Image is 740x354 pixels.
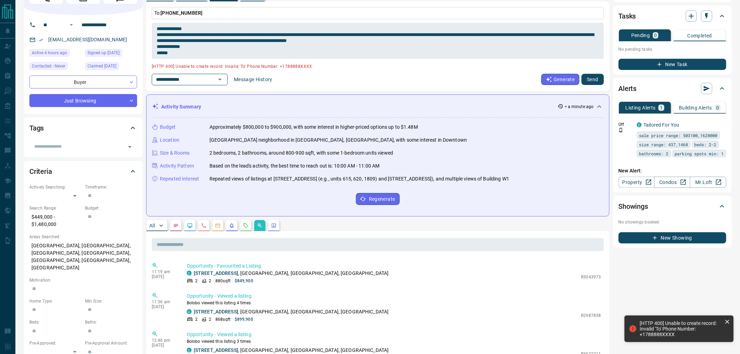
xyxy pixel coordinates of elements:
[160,162,194,170] p: Activity Pattern
[85,49,137,59] div: Sun Sep 29 2024
[194,347,238,353] a: [STREET_ADDRESS]
[619,80,726,97] div: Alerts
[29,205,81,211] p: Search Range:
[695,141,717,148] span: beds: 2-2
[631,33,650,38] p: Pending
[187,348,192,353] div: condos.ca
[29,277,137,283] p: Motivation:
[187,292,601,300] p: Opportunity - Viewed a listing
[215,278,230,284] p: 880 sqft
[160,123,176,131] p: Budget
[582,74,604,85] button: Send
[235,278,253,284] p: $849,900
[619,59,726,70] button: New Task
[209,149,393,157] p: 2 bedrooms, 2 bathrooms, around 800-900 sqft, with some 1-bedroom units viewed
[85,62,137,72] div: Thu Aug 07 2025
[187,262,601,270] p: Opportunity - Favourited a Listing
[29,240,137,274] p: [GEOGRAPHIC_DATA], [GEOGRAPHIC_DATA], [GEOGRAPHIC_DATA], [GEOGRAPHIC_DATA], [GEOGRAPHIC_DATA], [G...
[637,122,642,127] div: condos.ca
[541,74,579,85] button: Generate
[654,177,690,188] a: Condos
[152,338,176,343] p: 12:46 pm
[626,105,656,110] p: Listing Alerts
[173,223,179,228] svg: Notes
[716,105,719,110] p: 0
[29,298,81,304] p: Home Type:
[257,223,263,228] svg: Opportunities
[187,271,192,276] div: condos.ca
[29,76,137,88] div: Buyer
[209,123,418,131] p: Approximately $800,000 to $900,000, with some interest in higher-priced options up to $1.48M
[161,103,201,111] p: Activity Summary
[85,340,137,346] p: Pre-Approval Amount:
[29,211,81,230] p: $449,000 - $1,480,000
[29,163,137,180] div: Criteria
[215,316,230,323] p: 868 sqft
[619,232,726,243] button: New Showing
[187,223,193,228] svg: Lead Browsing Activity
[85,319,137,325] p: Baths:
[152,304,176,309] p: [DATE]
[639,141,688,148] span: size range: 437,1468
[29,234,137,240] p: Areas Searched:
[271,223,277,228] svg: Agent Actions
[152,269,176,274] p: 11:19 am
[152,63,604,70] p: [HTTP 400] Unable to create record: Invalid 'To' Phone Number: +1788888XXXX
[187,309,192,314] div: condos.ca
[230,74,277,85] button: Message History
[644,122,679,128] a: Tailored For You
[194,308,389,316] p: , [GEOGRAPHIC_DATA], [GEOGRAPHIC_DATA], [GEOGRAPHIC_DATA]
[187,331,601,338] p: Opportunity - Viewed a listing
[654,33,657,38] p: 0
[215,75,225,84] button: Open
[29,94,137,107] div: Just Browsing
[209,175,509,183] p: Repeated views of listings at [STREET_ADDRESS] (e.g., units 615, 620, 1809) and [STREET_ADDRESS])...
[160,149,190,157] p: Size & Rooms
[187,338,601,345] p: Bolobo viewed this listing 3 times
[149,223,155,228] p: All
[160,175,199,183] p: Repeated Interest
[152,299,176,304] p: 11:36 am
[619,10,636,22] h2: Tasks
[187,300,601,306] p: Bolobo viewed this listing 4 times
[235,316,253,323] p: $899,900
[229,223,235,228] svg: Listing Alerts
[688,33,712,38] p: Completed
[619,83,637,94] h2: Alerts
[152,343,176,348] p: [DATE]
[48,37,127,42] a: [EMAIL_ADDRESS][DOMAIN_NAME]
[125,142,135,152] button: Open
[152,100,604,113] div: Activity Summary< a minute ago
[356,193,400,205] button: Regenerate
[195,316,198,323] p: 2
[679,105,712,110] p: Building Alerts
[619,8,726,24] div: Tasks
[619,201,648,212] h2: Showings
[194,347,389,354] p: , [GEOGRAPHIC_DATA], [GEOGRAPHIC_DATA], [GEOGRAPHIC_DATA]
[29,122,44,134] h2: Tags
[209,162,380,170] p: Based on the lead's activity, the best time to reach out is: 10:00 AM - 11:00 AM
[619,177,655,188] a: Property
[639,132,718,139] span: sale price range: 503100,1628000
[243,223,249,228] svg: Requests
[201,223,207,228] svg: Calls
[215,223,221,228] svg: Emails
[619,198,726,215] div: Showings
[194,270,238,276] a: [STREET_ADDRESS]
[87,63,116,70] span: Claimed [DATE]
[660,105,663,110] p: 1
[38,37,43,42] svg: Email Verified
[619,44,726,55] p: No pending tasks
[194,270,389,277] p: , [GEOGRAPHIC_DATA], [GEOGRAPHIC_DATA], [GEOGRAPHIC_DATA]
[32,49,67,56] span: Active 4 hours ago
[581,274,601,280] p: R3043973
[152,274,176,279] p: [DATE]
[29,120,137,136] div: Tags
[675,150,724,157] span: parking spots min: 1
[29,49,81,59] div: Fri Sep 12 2025
[85,184,137,190] p: Timeframe:
[194,309,238,314] a: [STREET_ADDRESS]
[565,104,594,110] p: < a minute ago
[619,219,726,225] p: No showings booked
[619,121,633,128] p: Off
